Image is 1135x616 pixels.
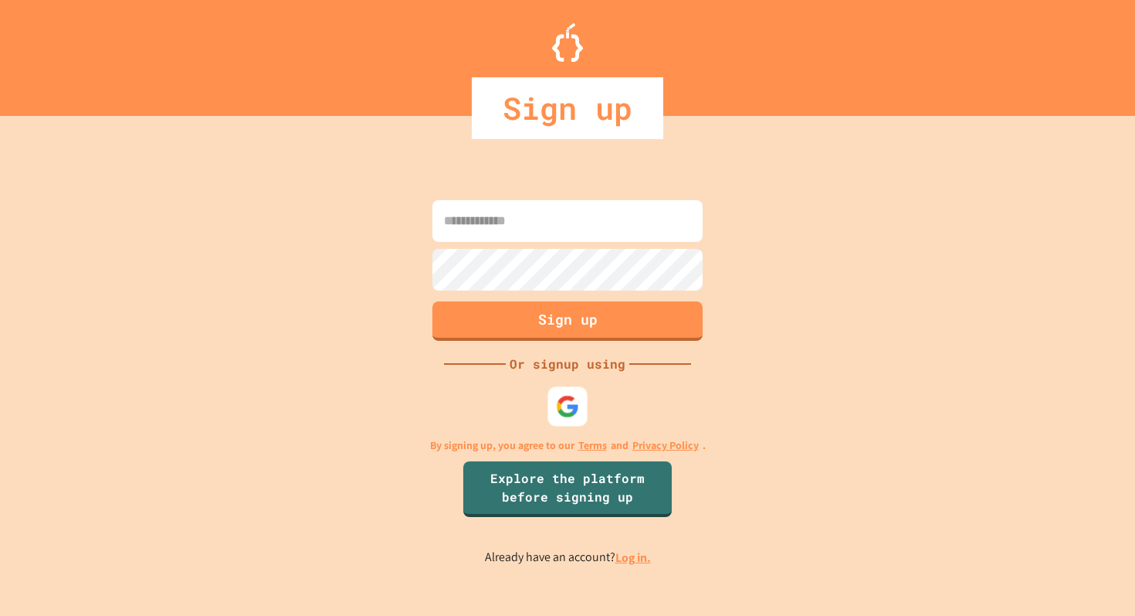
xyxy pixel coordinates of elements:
a: Terms [578,437,607,454]
img: google-icon.svg [556,394,580,418]
a: Log in. [615,550,651,566]
a: Privacy Policy [632,437,699,454]
button: Sign up [432,301,703,341]
p: Already have an account? [485,548,651,567]
img: Logo.svg [552,23,583,62]
div: Or signup using [506,355,629,373]
a: Explore the platform before signing up [463,461,672,517]
div: Sign up [472,77,663,139]
p: By signing up, you agree to our and . [430,437,706,454]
